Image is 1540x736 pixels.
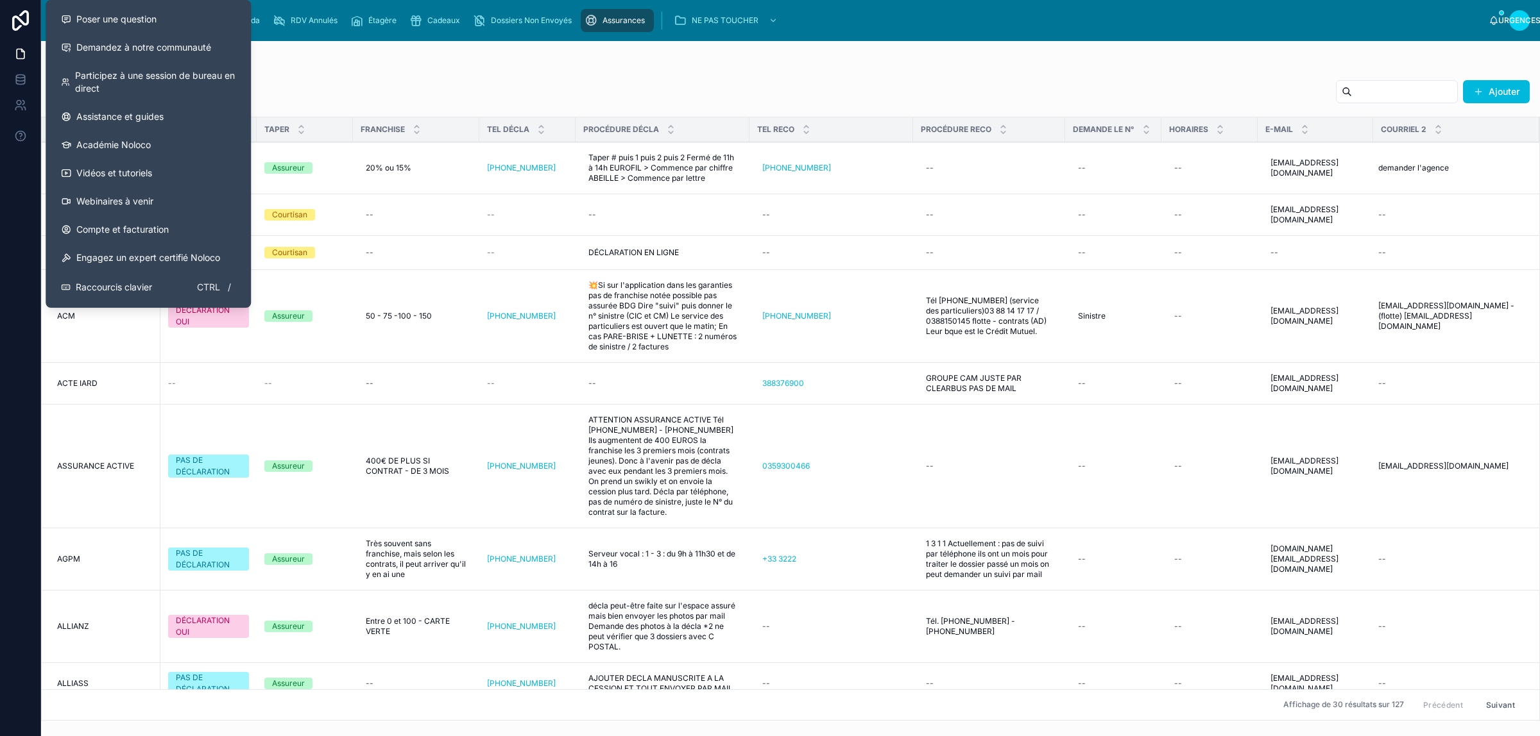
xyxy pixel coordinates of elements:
[1265,242,1365,263] a: --
[76,252,220,263] font: Engagez un expert certifié Noloco
[1270,616,1339,636] font: [EMAIL_ADDRESS][DOMAIN_NAME]
[1174,378,1182,388] font: --
[51,103,246,131] a: Assistance et guides
[269,9,346,32] a: RDV Annulés
[1486,700,1515,710] font: Suivant
[921,368,1057,399] a: GROUPE CAM JUSTE PAR CLEARBUS PAS DE MAIL
[366,163,411,172] font: 20% ou 15%
[1463,80,1530,103] button: Ajouter
[1489,86,1519,97] font: Ajouter
[921,673,1057,694] a: --
[76,13,157,24] font: Poser une question
[583,544,742,574] a: Serveur vocal : 1 - 3 : du 9h à 11h30 et de 14h à 16
[346,9,406,32] a: Étagère
[1378,554,1386,564] font: --
[168,615,249,638] a: DÉCLARATION OUI
[603,15,645,25] font: Assurances
[1073,205,1154,225] a: --
[1169,373,1250,394] a: --
[487,163,556,172] font: [PHONE_NUMBER]
[51,131,246,159] a: Académie Noloco
[291,15,338,25] font: RDV Annulés
[757,616,905,637] a: --
[176,548,230,569] font: PAS DE DÉCLARATION
[366,616,452,636] font: Entre 0 et 100 - CARTE VERTE
[926,296,1048,336] font: Tél [PHONE_NUMBER] (service des particuliers)03 88 14 17 17 / 0388150145 flotte - contrats (AD) L...
[76,224,169,235] font: Compte et facturation
[757,306,905,326] a: [PHONE_NUMBER]
[1265,199,1365,230] a: [EMAIL_ADDRESS][DOMAIN_NAME]
[366,311,432,321] font: 50 - 75 -100 - 150
[487,621,556,631] a: [PHONE_NUMBER]
[1174,554,1182,564] font: --
[57,311,153,321] a: ACM
[926,678,934,688] font: --
[168,305,249,328] a: DÉCLARATION OUI
[487,311,568,321] a: [PHONE_NUMBER]
[1373,296,1524,337] a: [EMAIL_ADDRESS][DOMAIN_NAME] - (flotte) [EMAIL_ADDRESS][DOMAIN_NAME]
[361,673,472,694] a: --
[1174,461,1182,471] font: --
[1381,124,1426,134] font: COURRIEL 2
[197,281,220,292] font: Ctrl
[1078,247,1086,257] font: --
[491,15,572,25] font: Dossiers Non Envoyés
[57,678,89,688] font: ALLIASS
[1073,549,1154,569] a: --
[469,9,581,32] a: Dossiers Non Envoyés
[57,621,89,631] font: ALLIANZ
[76,139,151,150] font: Académie Noloco
[1378,301,1516,331] font: [EMAIL_ADDRESS][DOMAIN_NAME] - (flotte) [EMAIL_ADDRESS][DOMAIN_NAME]
[1073,242,1154,263] a: --
[228,281,231,292] font: /
[583,205,742,225] a: --
[361,611,472,642] a: Entre 0 et 100 - CARTE VERTE
[1169,205,1250,225] a: --
[1073,306,1154,326] a: Sinistre
[1373,673,1524,694] a: --
[757,124,794,134] font: TEL RECO
[264,209,345,221] a: Courtisan
[1378,210,1386,219] font: --
[762,554,796,564] a: +33 3222
[583,124,659,134] font: PROCÉDURE DÉCLA
[1169,306,1250,326] a: --
[757,456,905,476] a: 0359300466
[1265,368,1365,399] a: [EMAIL_ADDRESS][DOMAIN_NAME]
[1078,678,1086,688] font: --
[1073,158,1154,178] a: --
[487,554,568,564] a: [PHONE_NUMBER]
[51,272,246,303] button: Raccourcis clavierCtrl/
[366,539,468,579] font: Très souvent sans franchise, mais selon les contrats, il peut arriver qu'il y en ai une
[272,210,307,219] font: Courtisan
[1265,153,1365,183] a: [EMAIL_ADDRESS][DOMAIN_NAME]
[487,311,556,321] a: [PHONE_NUMBER]
[581,9,654,32] a: Assurances
[588,549,737,569] font: Serveur vocal : 1 - 3 : du 9h à 11h30 et de 14h à 16
[1270,544,1339,574] font: [DOMAIN_NAME][EMAIL_ADDRESS][DOMAIN_NAME]
[762,163,831,173] a: [PHONE_NUMBER]
[487,554,556,564] font: [PHONE_NUMBER]
[487,554,556,564] a: [PHONE_NUMBER]
[487,124,529,134] font: TEL DÉCLA
[1174,678,1182,688] font: --
[588,153,736,183] font: Taper # puis 1 puis 2 puis 2 Fermé de 11h à 14h EUROFIL > Commence par chiffre ABEILLE > Commence...
[588,415,735,517] font: ATTENTION ASSURANCE ACTIVE Tél [PHONE_NUMBER] - [PHONE_NUMBER] Ils augmentent de 400 EUROS la fra...
[1373,205,1524,225] a: --
[487,163,568,173] a: [PHONE_NUMBER]
[921,456,1057,476] a: --
[1169,616,1250,637] a: --
[1174,621,1182,631] font: --
[1169,124,1208,134] font: Horaires
[757,373,905,394] a: 388376900
[264,310,345,322] a: Assureur
[762,311,831,321] a: [PHONE_NUMBER]
[57,378,153,389] a: ACTE IARD
[264,460,345,472] a: Assureur
[921,290,1057,342] a: Tél [PHONE_NUMBER] (service des particuliers)03 88 14 17 17 / 0388150145 flotte - contrats (AD) L...
[406,9,469,32] a: Cadeaux
[361,124,405,134] font: FRANCHISE
[762,554,796,564] font: +33 3222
